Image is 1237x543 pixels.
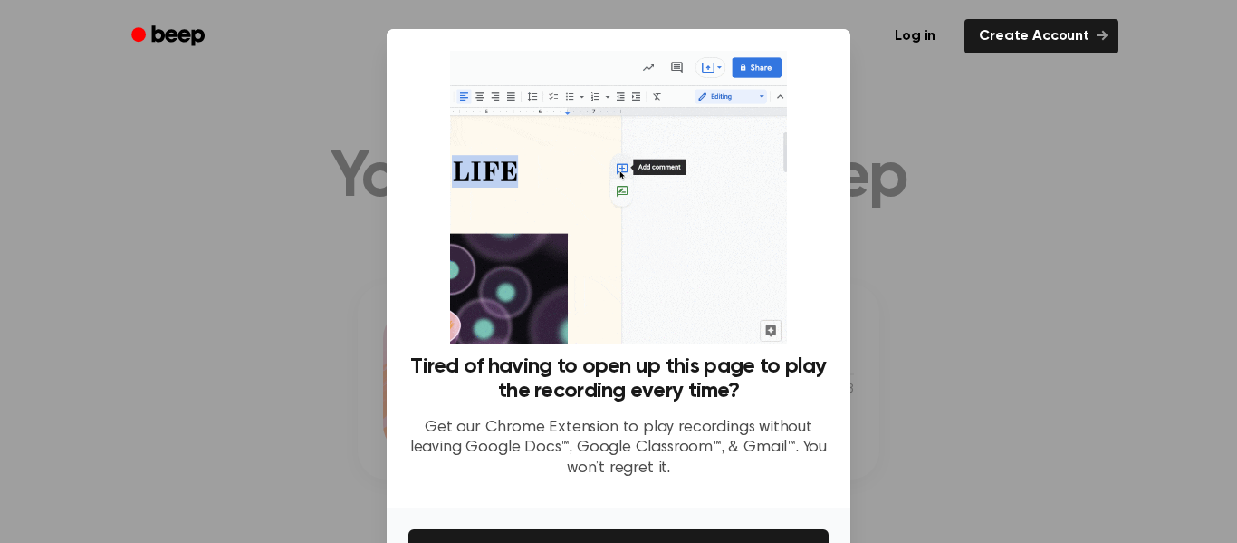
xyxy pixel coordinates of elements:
h3: Tired of having to open up this page to play the recording every time? [408,354,829,403]
a: Beep [119,19,221,54]
p: Get our Chrome Extension to play recordings without leaving Google Docs™, Google Classroom™, & Gm... [408,418,829,480]
a: Create Account [964,19,1118,53]
a: Log in [877,15,954,57]
img: Beep extension in action [450,51,786,344]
